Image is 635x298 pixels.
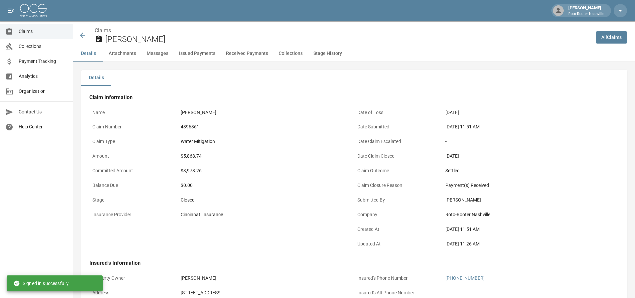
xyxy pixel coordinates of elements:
p: Claim Number [89,120,178,133]
span: Organization [19,88,68,95]
button: Collections [273,46,308,62]
button: Received Payments [221,46,273,62]
div: Cincinnati Insurance [181,211,351,218]
div: Water Mitigation [181,138,351,145]
h4: Insured's Information [89,260,619,266]
span: Payment Tracking [19,58,68,65]
div: - [445,138,616,145]
p: Claim Type [89,135,178,148]
div: 4396361 [181,123,351,130]
div: [DATE] 11:26 AM [445,240,616,247]
a: [PHONE_NUMBER] [445,275,485,281]
span: Claims [19,28,68,35]
button: open drawer [4,4,17,17]
p: Insured's Phone Number [354,272,443,285]
div: $5,868.74 [181,153,351,160]
p: Claim Outcome [354,164,443,177]
div: details tabs [81,70,627,86]
div: anchor tabs [73,46,635,62]
p: Date Claim Closed [354,150,443,163]
div: $0.00 [181,182,351,189]
div: [PERSON_NAME] [181,109,351,116]
p: Stage [89,194,178,207]
p: Claim Closure Reason [354,179,443,192]
span: Analytics [19,73,68,80]
p: Balance Due [89,179,178,192]
button: Stage History [308,46,347,62]
p: Name [89,106,178,119]
button: Messages [141,46,174,62]
img: ocs-logo-white-transparent.png [20,4,47,17]
p: Roto-Rooter Nashville [568,11,604,17]
span: Collections [19,43,68,50]
span: Help Center [19,123,68,130]
span: Contact Us [19,108,68,115]
p: Insurance Provider [89,208,178,221]
p: Committed Amount [89,164,178,177]
button: Issued Payments [174,46,221,62]
p: Date Submitted [354,120,443,133]
p: Amount [89,150,178,163]
h2: [PERSON_NAME] [105,35,591,44]
p: Submitted By [354,194,443,207]
div: Closed [181,197,351,204]
div: $3,978.26 [181,167,351,174]
nav: breadcrumb [95,27,591,35]
p: Updated At [354,237,443,250]
p: Date of Loss [354,106,443,119]
p: Property Owner [89,272,178,285]
button: Details [81,70,111,86]
p: Created At [354,223,443,236]
div: [STREET_ADDRESS] [181,289,351,296]
div: Roto-Rooter Nashville [445,211,616,218]
div: - [445,289,616,296]
a: Claims [95,27,111,34]
div: Payment(s) Received [445,182,616,189]
button: Attachments [103,46,141,62]
div: [DATE] [445,153,616,160]
p: Date Claim Escalated [354,135,443,148]
div: [DATE] 11:51 AM [445,226,616,233]
div: Signed in successfully. [13,277,70,289]
p: Company [354,208,443,221]
button: Details [73,46,103,62]
a: AllClaims [596,31,627,44]
div: [DATE] [445,109,616,116]
div: [PERSON_NAME] [181,275,351,282]
div: Settled [445,167,616,174]
div: [PERSON_NAME] [445,197,616,204]
div: [DATE] 11:51 AM [445,123,616,130]
h4: Claim Information [89,94,619,101]
div: [PERSON_NAME] [566,5,607,17]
